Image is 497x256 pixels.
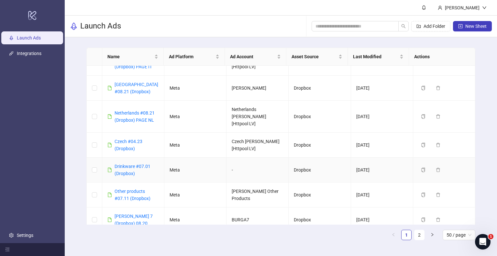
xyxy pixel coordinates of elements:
[351,158,413,183] td: [DATE]
[421,168,425,172] span: copy
[401,230,412,240] li: 1
[458,24,463,28] span: plus-square
[421,217,425,222] span: copy
[482,6,487,10] span: down
[289,76,351,101] td: Dropbox
[107,114,112,119] span: file
[421,86,425,90] span: copy
[289,101,351,133] td: Dropbox
[392,233,395,237] span: left
[436,217,440,222] span: delete
[436,86,440,90] span: delete
[401,24,406,28] span: search
[289,133,351,158] td: Dropbox
[17,51,41,56] a: Integrations
[5,247,10,252] span: menu-fold
[292,53,337,60] span: Asset Source
[402,230,411,240] a: 1
[351,133,413,158] td: [DATE]
[107,217,112,222] span: file
[436,143,440,147] span: delete
[17,35,41,40] a: Launch Ads
[115,139,142,151] a: Czech #04.23 (Dropbox)
[422,5,426,10] span: bell
[351,207,413,232] td: [DATE]
[164,183,226,207] td: Meta
[351,183,413,207] td: [DATE]
[421,114,425,119] span: copy
[353,53,399,60] span: Last Modified
[169,53,215,60] span: Ad Platform
[226,101,289,133] td: Netherlands [PERSON_NAME] [Httpool LV]
[430,233,434,237] span: right
[115,214,153,226] a: [PERSON_NAME] 7 (Dropbox) 08.20
[164,48,225,66] th: Ad Platform
[107,193,112,197] span: file
[107,168,112,172] span: file
[289,183,351,207] td: Dropbox
[70,22,78,30] span: rocket
[164,158,226,183] td: Meta
[289,207,351,232] td: Dropbox
[351,76,413,101] td: [DATE]
[409,48,470,66] th: Actions
[226,158,289,183] td: -
[414,230,424,240] a: 2
[411,21,450,31] button: Add Folder
[465,24,487,29] span: New Sheet
[443,230,475,240] div: Page Size
[438,6,442,10] span: user
[351,101,413,133] td: [DATE]
[427,230,437,240] button: right
[164,133,226,158] td: Meta
[286,48,348,66] th: Asset Source
[424,24,445,29] span: Add Folder
[436,114,440,119] span: delete
[226,183,289,207] td: [PERSON_NAME] Other Products
[107,53,153,60] span: Name
[388,230,399,240] li: Previous Page
[164,76,226,101] td: Meta
[115,189,150,201] a: Other products #07.11 (Dropbox)
[416,24,421,28] span: folder-add
[102,48,164,66] th: Name
[436,193,440,197] span: delete
[447,230,471,240] span: 50 / page
[230,53,276,60] span: Ad Account
[115,82,158,94] a: [GEOGRAPHIC_DATA] #08.21 (Dropbox)
[115,110,155,123] a: Netherlands #08.21 (Dropbox) PAGE NL
[289,158,351,183] td: Dropbox
[226,76,289,101] td: [PERSON_NAME]
[164,101,226,133] td: Meta
[348,48,409,66] th: Last Modified
[164,207,226,232] td: Meta
[453,21,492,31] button: New Sheet
[80,21,121,31] h3: Launch Ads
[414,230,425,240] li: 2
[442,4,482,11] div: [PERSON_NAME]
[225,48,286,66] th: Ad Account
[421,143,425,147] span: copy
[421,193,425,197] span: copy
[488,234,493,239] span: 1
[475,234,491,250] iframe: Intercom live chat
[107,86,112,90] span: file
[115,164,150,176] a: Drinkware #07.01 (Dropbox)
[226,133,289,158] td: Czech [PERSON_NAME] [Httpool LV]
[436,168,440,172] span: delete
[17,233,33,238] a: Settings
[388,230,399,240] button: left
[427,230,437,240] li: Next Page
[107,143,112,147] span: file
[226,207,289,232] td: BURGA7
